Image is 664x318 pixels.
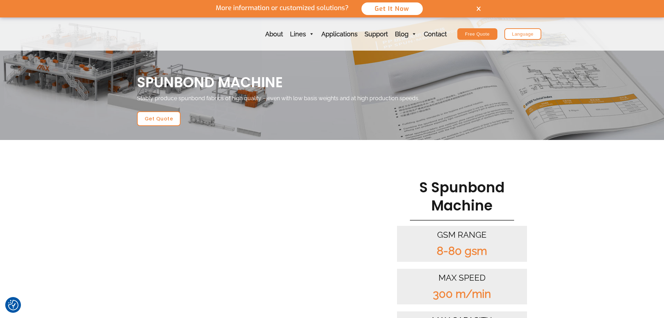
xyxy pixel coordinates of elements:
[400,272,524,283] div: MAX SPEED
[400,287,524,301] div: 300 m/min
[8,300,18,310] img: Revisit consent button
[361,2,423,16] button: Get It Now
[287,17,318,51] a: Lines
[137,73,527,91] h1: spunbond machine
[400,229,524,240] div: GSM RANGE
[210,4,354,12] p: More information or customized solutions?
[137,95,527,102] p: Stably produce spunbond fabrics of high quality – even with low basis weights and at high product...
[457,28,497,40] a: Free Quote
[137,111,181,126] a: Get Quote
[420,17,450,51] a: Contact
[123,30,165,37] a: AZX Nonwoven Machine
[400,244,524,258] div: 8-80 gsm
[504,28,541,40] a: Language
[145,116,173,121] span: Get Quote
[391,17,420,51] a: Blog
[318,17,361,51] a: Applications
[361,17,391,51] a: Support
[262,17,287,51] a: About
[397,178,527,215] h2: S Spunbond Machine
[8,300,18,310] button: Consent Preferences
